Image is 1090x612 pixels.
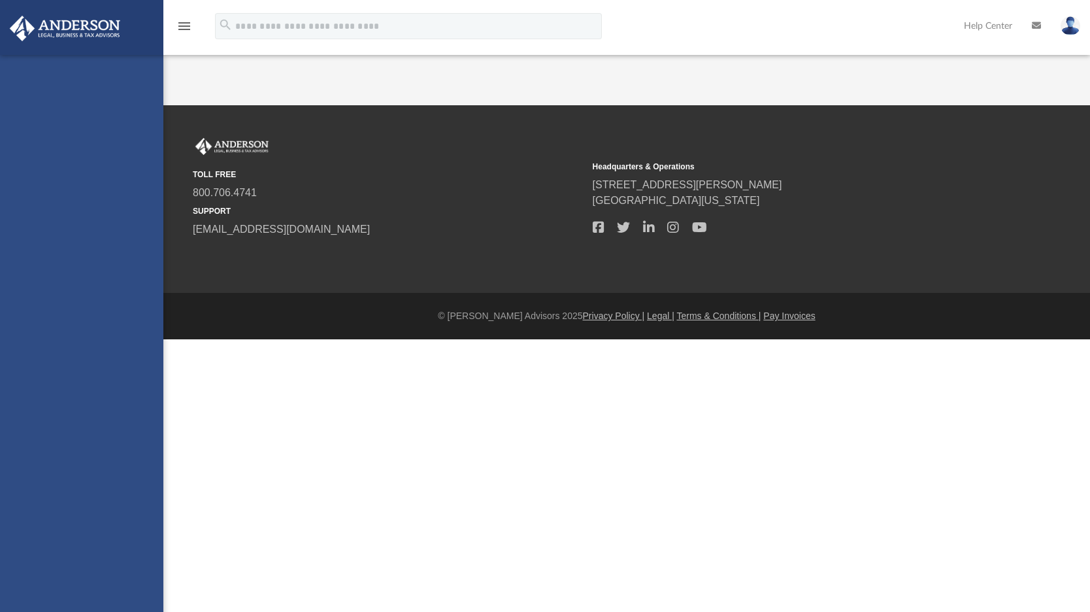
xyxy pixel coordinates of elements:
[1061,16,1080,35] img: User Pic
[176,18,192,34] i: menu
[193,224,370,235] a: [EMAIL_ADDRESS][DOMAIN_NAME]
[163,309,1090,323] div: © [PERSON_NAME] Advisors 2025
[176,25,192,34] a: menu
[6,16,124,41] img: Anderson Advisors Platinum Portal
[218,18,233,32] i: search
[677,311,761,321] a: Terms & Conditions |
[763,311,815,321] a: Pay Invoices
[593,195,760,206] a: [GEOGRAPHIC_DATA][US_STATE]
[193,187,257,198] a: 800.706.4741
[593,179,782,190] a: [STREET_ADDRESS][PERSON_NAME]
[193,205,584,217] small: SUPPORT
[647,311,674,321] a: Legal |
[193,138,271,155] img: Anderson Advisors Platinum Portal
[593,161,983,173] small: Headquarters & Operations
[583,311,645,321] a: Privacy Policy |
[193,169,584,180] small: TOLL FREE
